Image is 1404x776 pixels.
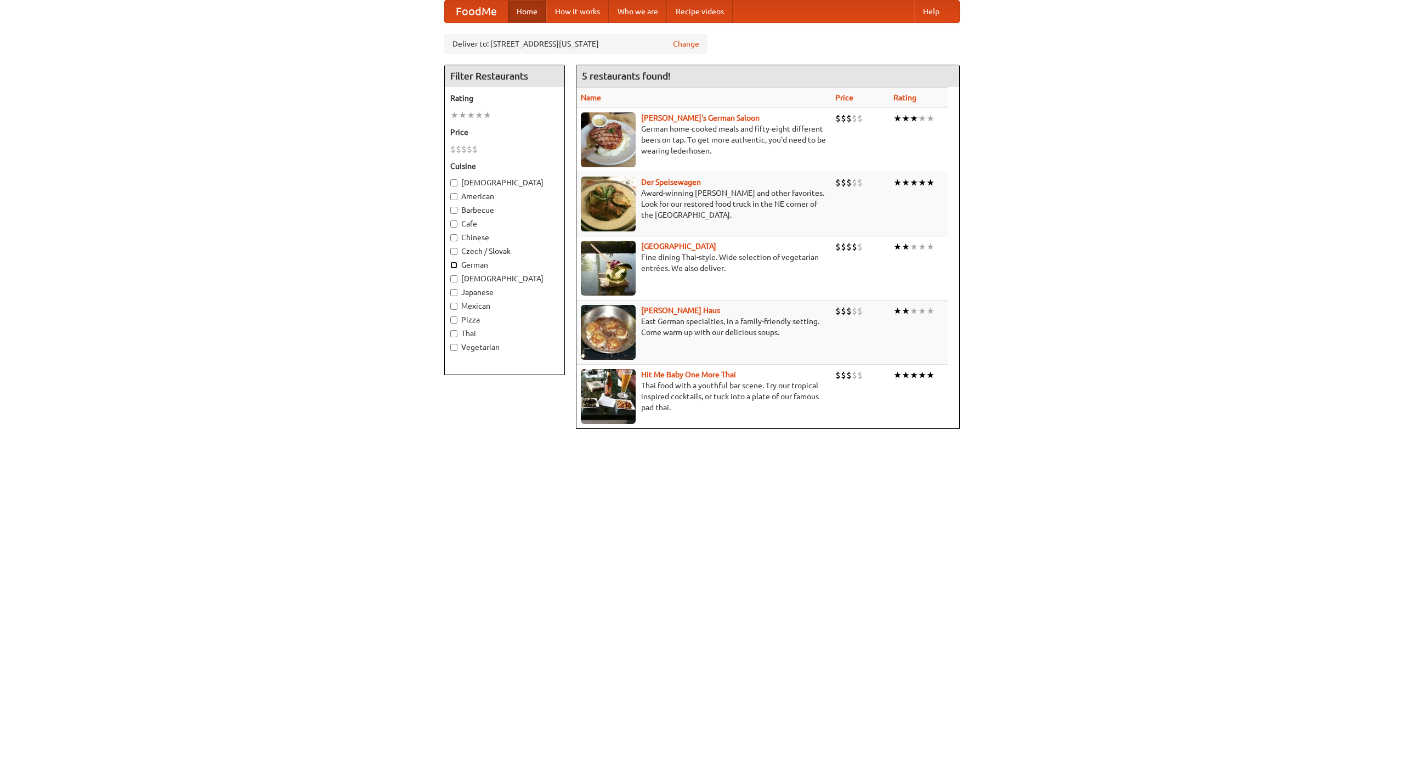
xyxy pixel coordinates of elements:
input: Barbecue [450,207,457,214]
li: $ [835,177,841,189]
li: $ [857,112,863,124]
li: ★ [910,112,918,124]
li: ★ [918,177,926,189]
li: $ [467,143,472,155]
li: ★ [910,241,918,253]
li: ★ [458,109,467,121]
input: Czech / Slovak [450,248,457,255]
ng-pluralize: 5 restaurants found! [582,71,671,81]
h5: Cuisine [450,161,559,172]
li: $ [852,112,857,124]
li: ★ [918,241,926,253]
input: Mexican [450,303,457,310]
label: [DEMOGRAPHIC_DATA] [450,177,559,188]
li: $ [846,241,852,253]
img: speisewagen.jpg [581,177,636,231]
li: ★ [926,305,935,317]
li: $ [450,143,456,155]
li: ★ [926,112,935,124]
p: Thai food with a youthful bar scene. Try our tropical inspired cocktails, or tuck into a plate of... [581,380,826,413]
label: German [450,259,559,270]
a: Home [508,1,546,22]
li: $ [857,241,863,253]
label: Pizza [450,314,559,325]
label: Mexican [450,301,559,311]
h5: Rating [450,93,559,104]
p: Award-winning [PERSON_NAME] and other favorites. Look for our restored food truck in the NE corne... [581,188,826,220]
li: $ [472,143,478,155]
li: $ [835,241,841,253]
input: Thai [450,330,457,337]
a: Who we are [609,1,667,22]
input: Vegetarian [450,344,457,351]
li: $ [456,143,461,155]
a: FoodMe [445,1,508,22]
li: ★ [910,369,918,381]
li: ★ [902,369,910,381]
li: ★ [893,241,902,253]
li: $ [852,177,857,189]
input: [DEMOGRAPHIC_DATA] [450,179,457,186]
li: ★ [918,112,926,124]
img: satay.jpg [581,241,636,296]
img: esthers.jpg [581,112,636,167]
li: ★ [926,177,935,189]
input: Japanese [450,289,457,296]
p: East German specialties, in a family-friendly setting. Come warm up with our delicious soups. [581,316,826,338]
a: Price [835,93,853,102]
a: Recipe videos [667,1,733,22]
a: Hit Me Baby One More Thai [641,370,736,379]
li: $ [857,177,863,189]
a: Name [581,93,601,102]
a: Change [673,38,699,49]
li: $ [846,369,852,381]
a: [PERSON_NAME]'s German Saloon [641,114,760,122]
li: ★ [902,177,910,189]
input: Chinese [450,234,457,241]
li: ★ [910,177,918,189]
h5: Price [450,127,559,138]
li: $ [846,112,852,124]
li: $ [841,241,846,253]
li: ★ [893,112,902,124]
li: $ [841,369,846,381]
img: babythai.jpg [581,369,636,424]
input: Pizza [450,316,457,324]
input: [DEMOGRAPHIC_DATA] [450,275,457,282]
li: $ [852,305,857,317]
li: ★ [910,305,918,317]
li: $ [852,369,857,381]
a: Help [914,1,948,22]
b: [GEOGRAPHIC_DATA] [641,242,716,251]
li: ★ [918,305,926,317]
li: $ [846,305,852,317]
li: ★ [902,305,910,317]
label: Czech / Slovak [450,246,559,257]
li: ★ [926,241,935,253]
li: ★ [893,305,902,317]
img: kohlhaus.jpg [581,305,636,360]
a: How it works [546,1,609,22]
a: [PERSON_NAME] Haus [641,306,720,315]
label: Barbecue [450,205,559,216]
li: ★ [450,109,458,121]
input: Cafe [450,220,457,228]
li: ★ [902,112,910,124]
a: Der Speisewagen [641,178,701,186]
label: Cafe [450,218,559,229]
a: Rating [893,93,916,102]
label: American [450,191,559,202]
p: Fine dining Thai-style. Wide selection of vegetarian entrées. We also deliver. [581,252,826,274]
label: Thai [450,328,559,339]
li: ★ [893,177,902,189]
label: Japanese [450,287,559,298]
li: $ [857,369,863,381]
li: $ [835,112,841,124]
p: German home-cooked meals and fifty-eight different beers on tap. To get more authentic, you'd nee... [581,123,826,156]
li: ★ [918,369,926,381]
li: $ [841,177,846,189]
